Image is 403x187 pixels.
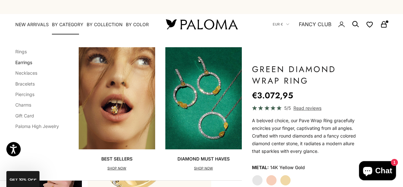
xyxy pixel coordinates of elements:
[357,161,398,182] inbox-online-store-chat: Shopify online store chat
[79,47,155,171] a: Best SellersSHOP NOW
[293,104,321,112] span: Read reviews
[15,60,32,65] a: Earrings
[284,104,291,112] span: 5/5
[15,21,151,28] nav: Primary navigation
[252,163,269,172] legend: Metal:
[15,102,31,108] a: Charms
[252,64,357,86] h1: Green Diamond Wrap Ring
[15,92,34,97] a: Piercings
[273,21,283,27] span: EUR €
[165,47,242,171] a: Diamond Must HavesSHOP NOW
[177,156,230,162] p: Diamond Must Haves
[52,21,83,28] summary: By Category
[270,163,305,172] variant-option-value: 14K Yellow Gold
[252,104,357,112] a: 5/5 Read reviews
[15,81,35,86] a: Bracelets
[10,178,37,181] span: GET 10% Off
[15,123,59,129] a: Paloma High Jewelry
[299,20,331,28] a: FANCY CLUB
[101,165,133,172] p: SHOP NOW
[252,117,357,155] p: A beloved choice, our Pave Wrap Ring gracefully encircles your finger, captivating from all angle...
[15,113,34,118] a: Gift Card
[126,21,149,28] summary: By Color
[252,89,293,102] sale-price: €3.072,95
[15,70,37,76] a: Necklaces
[273,14,388,34] nav: Secondary navigation
[177,165,230,172] p: SHOP NOW
[273,21,289,27] button: EUR €
[87,21,123,28] summary: By Collection
[15,21,49,28] a: NEW ARRIVALS
[101,156,133,162] p: Best Sellers
[15,49,27,54] a: Rings
[6,171,40,187] div: GET 10% Off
